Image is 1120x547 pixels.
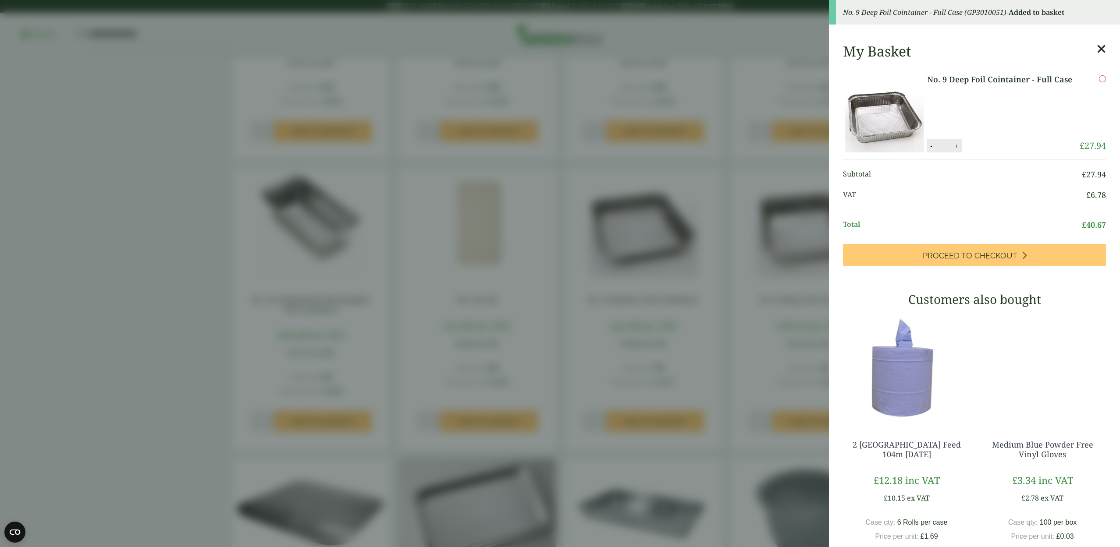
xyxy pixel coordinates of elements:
[1041,493,1063,503] span: ex VAT
[843,244,1106,266] a: Proceed to Checkout
[907,493,930,503] span: ex VAT
[928,142,935,150] button: -
[992,439,1093,459] a: Medium Blue Powder Free Vinyl Gloves
[884,493,888,503] span: £
[1080,140,1084,152] span: £
[884,493,905,503] bdi: 10.15
[923,251,1017,261] span: Proceed to Checkout
[1082,219,1106,230] bdi: 40.67
[1038,473,1073,487] span: inc VAT
[843,43,911,60] h2: My Basket
[1082,169,1106,180] bdi: 27.94
[1009,7,1064,17] strong: Added to basket
[4,522,25,543] button: Open CMP widget
[1080,140,1106,152] bdi: 27.94
[1082,169,1086,180] span: £
[921,533,924,540] span: £
[921,533,938,540] bdi: 1.69
[905,473,940,487] span: inc VAT
[875,533,918,540] span: Price per unit:
[1012,473,1036,487] bdi: 3.34
[843,292,1106,307] h3: Customers also bought
[843,219,1082,231] span: Total
[1086,190,1091,200] span: £
[1086,190,1106,200] bdi: 6.78
[874,473,879,487] span: £
[1056,533,1074,540] bdi: 0.03
[853,439,961,459] a: 2 [GEOGRAPHIC_DATA] Feed 104m [DATE]
[866,519,896,526] span: Case qty:
[843,189,1086,201] span: VAT
[1011,533,1054,540] span: Price per unit:
[874,473,903,487] bdi: 12.18
[1099,74,1106,84] a: Remove this item
[1012,473,1017,487] span: £
[843,313,970,423] img: 3630017-2-Ply-Blue-Centre-Feed-104m
[1021,493,1039,503] bdi: 2.78
[1056,533,1060,540] span: £
[1082,219,1086,230] span: £
[1040,519,1077,526] span: 100 per box
[843,7,1006,17] em: No. 9 Deep Foil Cointainer - Full Case (GP3010051)
[1021,493,1025,503] span: £
[843,169,1082,180] span: Subtotal
[927,74,1076,85] a: No. 9 Deep Foil Cointainer - Full Case
[953,142,961,150] button: +
[1008,519,1038,526] span: Case qty:
[897,519,948,526] span: 6 Rolls per case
